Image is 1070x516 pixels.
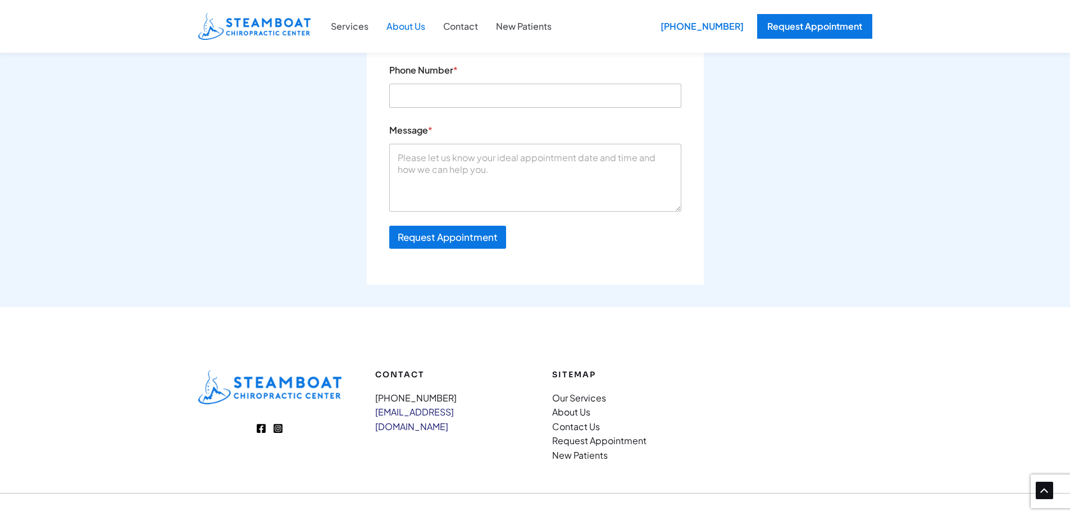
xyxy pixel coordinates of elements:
[375,370,518,434] aside: Footer Widget 3
[552,435,646,446] a: Request Appointment
[653,14,746,39] a: [PHONE_NUMBER]
[552,406,590,418] a: About Us
[389,226,506,249] button: Request Appointment
[552,392,606,404] a: Our Services
[377,19,434,34] a: About Us
[552,391,695,463] nav: Menu
[389,125,681,135] label: Message
[273,423,283,433] a: Instagram
[198,370,342,404] aside: Footer Widget 1
[375,406,454,432] a: [EMAIL_ADDRESS][DOMAIN_NAME]
[653,14,752,39] div: [PHONE_NUMBER]
[552,449,608,461] a: New Patients
[375,370,518,380] h2: Contact
[487,19,561,34] a: New Patients
[434,19,487,34] a: Contact
[552,421,600,432] a: Contact Us
[552,370,695,380] h2: Sitemap
[256,423,266,433] a: Facebook
[322,19,377,34] a: Services
[389,65,681,75] label: Phone Number
[757,14,872,39] a: Request Appointment
[198,13,311,40] img: Steamboat Chiropractic Center
[375,392,457,404] a: [PHONE_NUMBER]
[375,391,518,434] nav: Menu
[322,13,561,40] nav: Site Navigation
[552,370,695,463] aside: Footer Widget 4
